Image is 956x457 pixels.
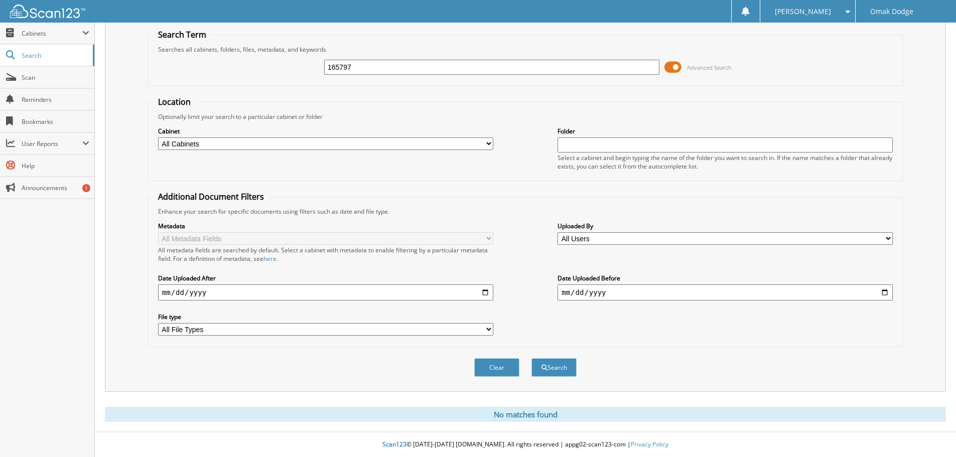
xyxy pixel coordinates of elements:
span: Help [22,162,89,170]
div: 1 [82,184,90,192]
span: User Reports [22,139,82,148]
div: No matches found [105,407,946,422]
span: Advanced Search [687,64,732,71]
span: Search [22,51,88,60]
label: Date Uploaded After [158,274,493,282]
span: Announcements [22,184,89,192]
div: Select a cabinet and begin typing the name of the folder you want to search in. If the name match... [558,154,893,171]
div: Enhance your search for specific documents using filters such as date and file type. [153,207,898,216]
div: Searches all cabinets, folders, files, metadata, and keywords [153,45,898,54]
legend: Additional Document Filters [153,191,269,202]
label: Uploaded By [558,222,893,230]
label: File type [158,313,493,321]
img: scan123-logo-white.svg [10,5,85,18]
span: Cabinets [22,29,82,38]
label: Metadata [158,222,493,230]
div: Optionally limit your search to a particular cabinet or folder [153,112,898,121]
label: Cabinet [158,127,493,135]
div: © [DATE]-[DATE] [DOMAIN_NAME]. All rights reserved | appg02-scan123-com | [95,432,956,457]
a: Privacy Policy [631,440,668,448]
a: here [263,254,277,263]
span: [PERSON_NAME] [775,9,831,15]
span: Bookmarks [22,117,89,126]
input: start [158,284,493,300]
label: Date Uploaded Before [558,274,893,282]
legend: Location [153,96,196,107]
label: Folder [558,127,893,135]
span: Scan [22,73,89,82]
span: Reminders [22,95,89,104]
span: Scan123 [382,440,406,448]
div: All metadata fields are searched by default. Select a cabinet with metadata to enable filtering b... [158,246,493,263]
legend: Search Term [153,29,211,40]
input: end [558,284,893,300]
span: Omak Dodge [870,9,913,15]
button: Clear [474,358,519,377]
button: Search [531,358,577,377]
